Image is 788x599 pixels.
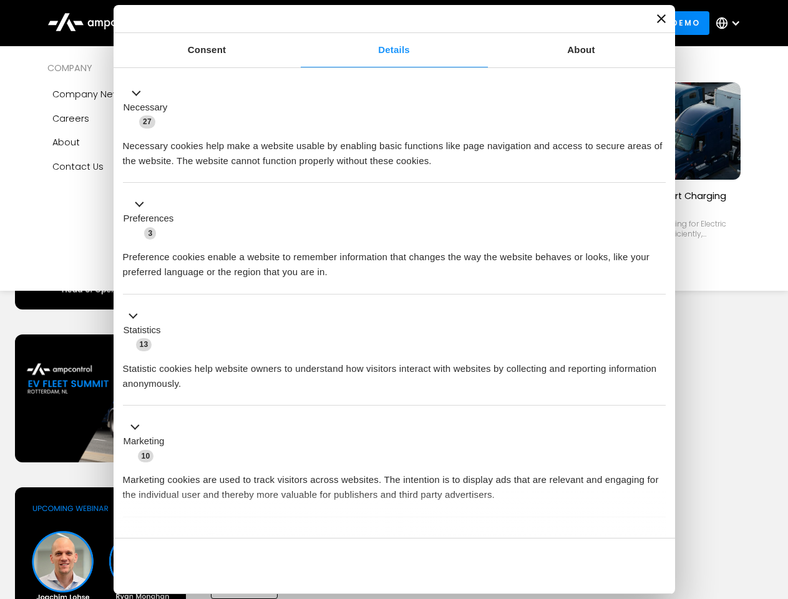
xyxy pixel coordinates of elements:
label: Necessary [124,100,168,115]
button: Preferences (3) [123,197,182,241]
button: Statistics (13) [123,308,168,352]
button: Necessary (27) [123,85,175,129]
a: Contact Us [47,155,202,178]
div: Careers [52,112,89,125]
button: Marketing (10) [123,420,172,464]
label: Preferences [124,212,174,226]
div: About [52,135,80,149]
div: Company news [52,87,125,101]
a: About [47,130,202,154]
span: 2 [206,533,218,545]
button: Close banner [657,14,666,23]
span: 13 [136,338,152,351]
div: COMPANY [47,61,202,75]
a: Careers [47,107,202,130]
div: Statistic cookies help website owners to understand how visitors interact with websites by collec... [123,352,666,391]
a: About [488,33,675,67]
a: Details [301,33,488,67]
div: Necessary cookies help make a website usable by enabling basic functions like page navigation and... [123,129,666,168]
label: Statistics [124,323,161,338]
span: 10 [138,450,154,462]
div: Marketing cookies are used to track visitors across websites. The intention is to display ads tha... [123,463,666,502]
button: Unclassified (2) [123,531,225,547]
span: 3 [144,227,156,240]
a: Consent [114,33,301,67]
label: Marketing [124,434,165,449]
span: 27 [139,115,155,128]
div: Preference cookies enable a website to remember information that changes the way the website beha... [123,240,666,280]
div: Contact Us [52,160,104,173]
a: Company news [47,82,202,106]
button: Okay [486,548,665,584]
